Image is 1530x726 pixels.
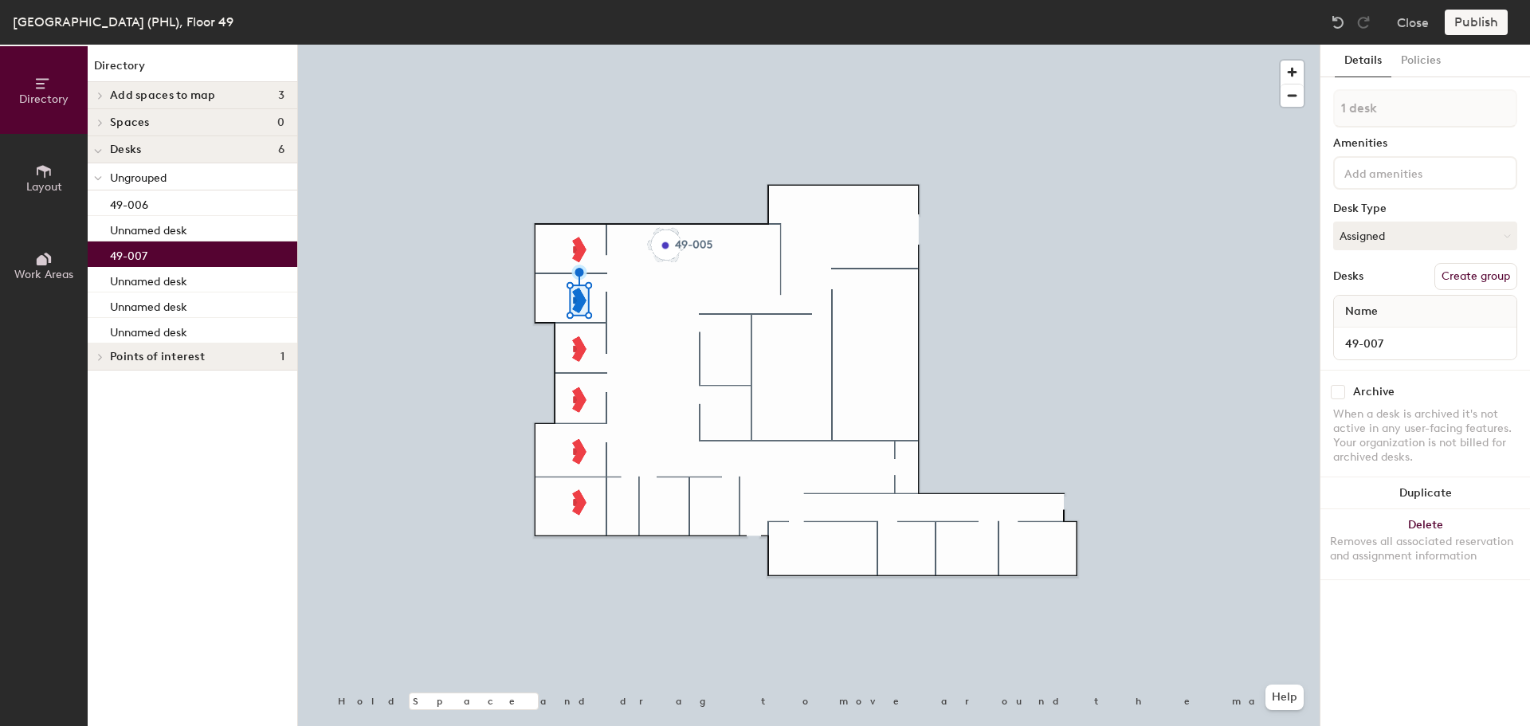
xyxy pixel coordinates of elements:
[110,219,187,237] p: Unnamed desk
[1333,270,1363,283] div: Desks
[1337,332,1513,355] input: Unnamed desk
[1330,14,1346,30] img: Undo
[110,143,141,156] span: Desks
[1341,163,1485,182] input: Add amenities
[110,351,205,363] span: Points of interest
[278,143,284,156] span: 6
[1353,386,1395,398] div: Archive
[88,57,297,82] h1: Directory
[1330,535,1520,563] div: Removes all associated reservation and assignment information
[110,194,148,212] p: 49-006
[19,92,69,106] span: Directory
[278,89,284,102] span: 3
[110,270,187,288] p: Unnamed desk
[1333,222,1517,250] button: Assigned
[1397,10,1429,35] button: Close
[277,116,284,129] span: 0
[110,89,216,102] span: Add spaces to map
[1335,45,1391,77] button: Details
[110,321,187,339] p: Unnamed desk
[110,171,167,185] span: Ungrouped
[26,180,62,194] span: Layout
[1355,14,1371,30] img: Redo
[13,12,233,32] div: [GEOGRAPHIC_DATA] (PHL), Floor 49
[110,245,147,263] p: 49-007
[14,268,73,281] span: Work Areas
[1320,477,1530,509] button: Duplicate
[1391,45,1450,77] button: Policies
[1434,263,1517,290] button: Create group
[1333,137,1517,150] div: Amenities
[110,116,150,129] span: Spaces
[280,351,284,363] span: 1
[1320,509,1530,579] button: DeleteRemoves all associated reservation and assignment information
[1265,685,1304,710] button: Help
[1333,202,1517,215] div: Desk Type
[1333,407,1517,465] div: When a desk is archived it's not active in any user-facing features. Your organization is not bil...
[1337,297,1386,326] span: Name
[110,296,187,314] p: Unnamed desk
